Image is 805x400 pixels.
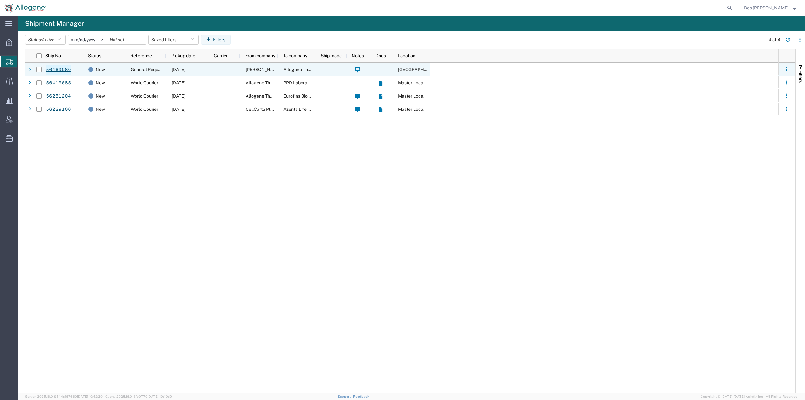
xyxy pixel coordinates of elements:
[338,395,353,398] a: Support
[77,395,103,398] span: [DATE] 10:42:29
[245,53,275,58] span: From company
[283,67,329,72] span: Allogene Therapeutics
[131,80,158,85] span: World Courier
[131,107,158,112] span: World Courier
[283,93,346,99] span: Eurofins Bioanalytical Services
[798,70,803,83] span: Filters
[398,107,431,112] span: Master Location
[46,91,71,101] a: 56281204
[744,4,796,12] button: Des [PERSON_NAME]
[246,67,292,72] span: Charles River
[283,80,315,85] span: PPD Laboratory
[130,53,152,58] span: Reference
[246,93,291,99] span: Allogene Therapeutics
[769,37,780,43] div: 4 of 4
[398,53,415,58] span: Location
[25,35,66,45] button: Status:Active
[96,89,105,103] span: New
[96,76,105,89] span: New
[25,16,84,31] h4: Shipment Manager
[398,67,490,72] span: South San Francisco - Grand Ave
[172,67,186,72] span: 08/26/2025
[201,35,231,45] button: Filters
[283,53,307,58] span: To company
[147,395,172,398] span: [DATE] 10:40:19
[246,80,291,85] span: Allogene Therapeutics
[131,93,158,99] span: World Courier
[105,395,172,398] span: Client: 2025.16.0-8fc0770
[701,394,797,399] span: Copyright © [DATE]-[DATE] Agistix Inc., All Rights Reserved
[398,93,431,99] span: Master Location
[171,53,195,58] span: Pickup date
[375,53,386,58] span: Docs
[172,93,186,99] span: 07/28/2025
[45,53,62,58] span: Ship No.
[214,53,228,58] span: Carrier
[172,80,186,85] span: 08/11/2025
[148,35,199,45] button: Saved filters
[352,53,364,58] span: Notes
[283,107,326,112] span: Azenta Life Sciences
[398,80,431,85] span: Master Location
[172,107,186,112] span: 07/28/2025
[42,37,54,42] span: Active
[96,103,105,116] span: New
[96,63,105,76] span: New
[25,395,103,398] span: Server: 2025.16.0-9544af67660
[321,53,342,58] span: Ship mode
[46,104,71,115] a: 56229100
[68,35,107,44] input: Not set
[131,67,164,72] span: General Request
[88,53,101,58] span: Status
[46,78,71,88] a: 56419685
[246,107,281,112] span: CellCarta Pty. Ltd.
[107,35,146,44] input: Not set
[353,395,369,398] a: Feedback
[46,65,71,75] a: 56469080
[744,4,789,11] span: Des Charlery
[4,3,46,13] img: logo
